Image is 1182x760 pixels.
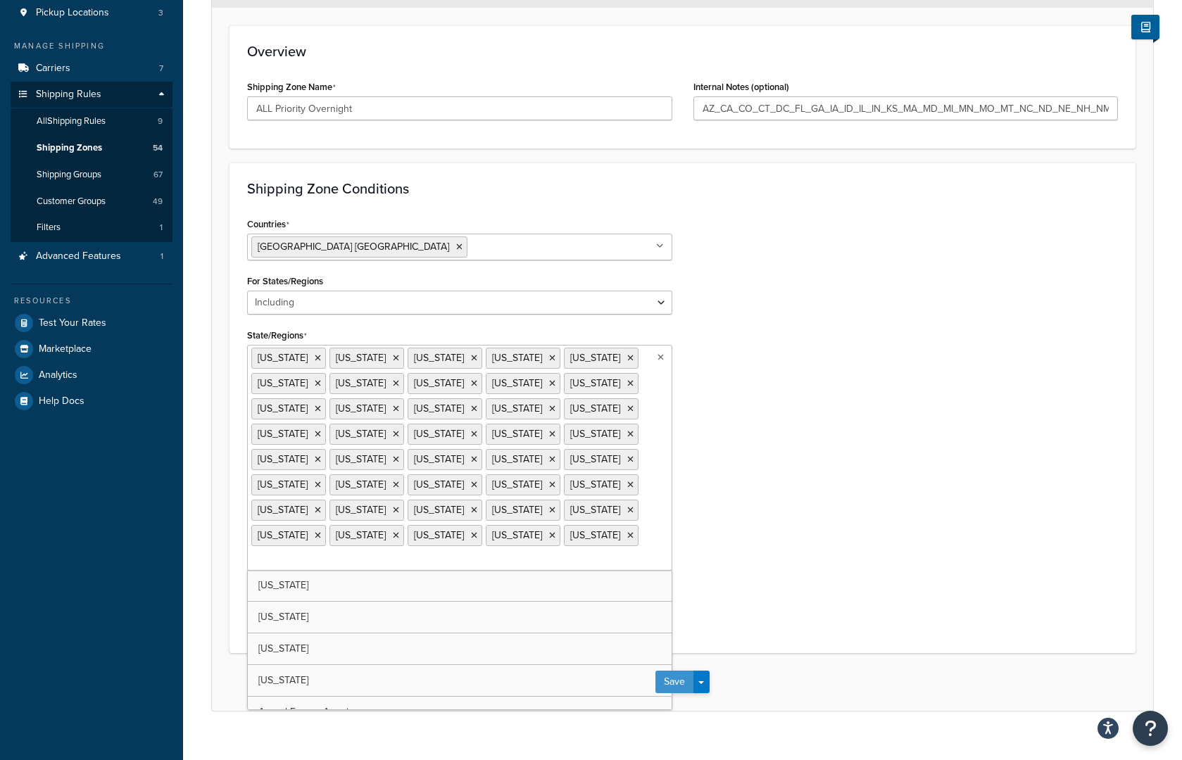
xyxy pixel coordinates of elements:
span: [US_STATE] [258,426,308,441]
span: [US_STATE] [414,350,464,365]
li: Customer Groups [11,189,172,215]
span: Shipping Zones [37,142,102,154]
span: Filters [37,222,61,234]
a: [US_STATE] [248,665,672,696]
span: Help Docs [39,395,84,407]
span: 1 [161,251,163,262]
li: Shipping Rules [11,82,172,242]
span: [US_STATE] [414,376,464,391]
span: 54 [153,142,163,154]
span: [US_STATE] [570,350,620,365]
span: [US_STATE] [258,641,308,656]
span: [US_STATE] [570,477,620,492]
li: Shipping Groups [11,162,172,188]
a: Shipping Rules [11,82,172,108]
label: Shipping Zone Name [247,82,336,93]
span: [US_STATE] [414,401,464,416]
span: Marketplace [39,343,92,355]
span: [US_STATE] [414,426,464,441]
span: [US_STATE] [258,578,308,593]
span: [US_STATE] [258,609,308,624]
span: 49 [153,196,163,208]
span: [US_STATE] [336,350,386,365]
span: [US_STATE] [336,452,386,467]
a: Marketplace [11,336,172,362]
a: Analytics [11,362,172,388]
span: [US_STATE] [258,528,308,543]
label: For States/Regions [247,276,323,286]
span: Armed Forces Americas [258,704,363,719]
span: 67 [153,169,163,181]
span: [US_STATE] [492,528,542,543]
span: [US_STATE] [492,401,542,416]
div: Resources [11,295,172,307]
span: [US_STATE] [258,477,308,492]
label: Countries [247,219,289,230]
a: Advanced Features1 [11,243,172,270]
span: [GEOGRAPHIC_DATA] [GEOGRAPHIC_DATA] [258,239,449,254]
a: [US_STATE] [248,602,672,633]
a: Shipping Zones54 [11,135,172,161]
button: Save [655,671,693,693]
label: State/Regions [247,330,307,341]
a: [US_STATE] [248,570,672,601]
span: [US_STATE] [414,528,464,543]
span: 1 [160,222,163,234]
a: Customer Groups49 [11,189,172,215]
span: [US_STATE] [492,350,542,365]
span: Analytics [39,369,77,381]
span: [US_STATE] [258,401,308,416]
span: [US_STATE] [336,401,386,416]
a: Filters1 [11,215,172,241]
a: AllShipping Rules9 [11,108,172,134]
span: [US_STATE] [336,502,386,517]
span: Carriers [36,63,70,75]
span: [US_STATE] [414,477,464,492]
a: [US_STATE] [248,633,672,664]
span: [US_STATE] [414,502,464,517]
li: Shipping Zones [11,135,172,161]
span: [US_STATE] [336,528,386,543]
span: Test Your Rates [39,317,106,329]
div: Manage Shipping [11,40,172,52]
button: Show Help Docs [1131,15,1159,39]
span: 3 [158,7,163,19]
span: [US_STATE] [570,401,620,416]
span: Shipping Groups [37,169,101,181]
span: [US_STATE] [492,477,542,492]
span: [US_STATE] [258,376,308,391]
span: [US_STATE] [492,452,542,467]
span: [US_STATE] [336,376,386,391]
span: [US_STATE] [414,452,464,467]
span: [US_STATE] [570,528,620,543]
span: [US_STATE] [570,502,620,517]
span: All Shipping Rules [37,115,106,127]
label: Internal Notes (optional) [693,82,789,92]
span: Customer Groups [37,196,106,208]
span: [US_STATE] [258,673,308,688]
span: Pickup Locations [36,7,109,19]
a: Shipping Groups67 [11,162,172,188]
span: Advanced Features [36,251,121,262]
span: [US_STATE] [492,502,542,517]
button: Open Resource Center [1133,711,1168,746]
span: [US_STATE] [570,426,620,441]
h3: Shipping Zone Conditions [247,181,1118,196]
li: Advanced Features [11,243,172,270]
a: Armed Forces Americas [248,697,672,728]
span: 9 [158,115,163,127]
span: [US_STATE] [570,376,620,391]
span: [US_STATE] [336,426,386,441]
a: Help Docs [11,388,172,414]
span: 7 [159,63,163,75]
span: [US_STATE] [258,452,308,467]
h3: Overview [247,44,1118,59]
a: Test Your Rates [11,310,172,336]
a: Carriers7 [11,56,172,82]
span: [US_STATE] [258,350,308,365]
li: Filters [11,215,172,241]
